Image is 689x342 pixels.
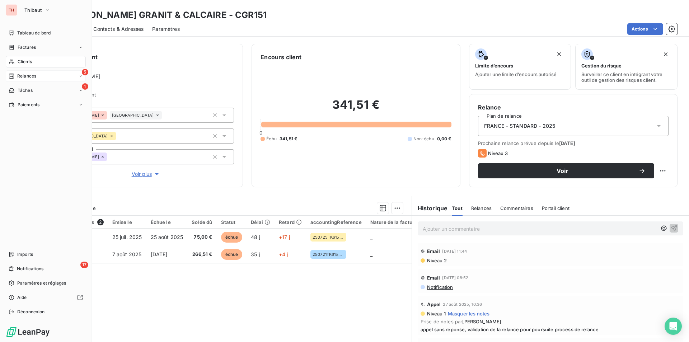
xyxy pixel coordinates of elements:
span: 250721TK61548NG [313,252,344,257]
span: Paiements [18,102,39,108]
div: Statut [221,219,243,225]
h3: [PERSON_NAME] GRANIT & CALCAIRE - CGR151 [63,9,267,22]
span: Notification [426,284,453,290]
span: 75,00 € [192,234,212,241]
span: 250725TK61548AD [313,235,344,239]
span: Niveau 3 [488,150,508,156]
span: _ [370,251,372,257]
span: 0 [259,130,262,136]
span: 25 juil. 2025 [112,234,142,240]
span: Déconnexion [17,309,45,315]
span: [PERSON_NAME] [462,319,501,324]
span: Paramètres [152,25,180,33]
h6: Informations client [43,53,234,61]
span: Tout [452,205,463,211]
span: Appel [427,301,441,307]
span: Niveau 1 [426,311,446,317]
span: +4 j [279,251,288,257]
h6: Relance [478,103,669,112]
span: +17 j [279,234,290,240]
span: 48 j [251,234,260,240]
div: accountingReference [310,219,362,225]
span: Email [427,275,440,281]
button: Voir plus [58,170,234,178]
span: Gestion du risque [581,63,622,69]
span: 1 [82,83,88,90]
span: Notifications [17,266,43,272]
div: TH [6,4,17,16]
span: Masquer les notes [448,311,490,317]
div: Open Intercom Messenger [665,318,682,335]
a: Aide [6,292,86,303]
span: 25 août 2025 [151,234,183,240]
input: Ajouter une valeur [107,154,113,160]
span: Ajouter une limite d’encours autorisé [475,71,557,77]
span: [DATE] [151,251,168,257]
div: Délai [251,219,270,225]
span: Aide [17,294,27,301]
span: Tableau de bord [17,30,51,36]
span: Relances [17,73,36,79]
span: Relances [471,205,492,211]
span: Contacts & Adresses [93,25,144,33]
span: Niveau 2 [426,258,447,263]
span: Thibaut [24,7,42,13]
span: Voir [487,168,638,174]
span: 266,51 € [192,251,212,258]
span: appel sans réponse, validation de la relance pour poursuite process de relance [421,327,680,332]
span: Tâches [18,87,33,94]
span: Clients [18,58,32,65]
button: Gestion du risqueSurveiller ce client en intégrant votre outil de gestion des risques client. [575,44,678,90]
span: FRANCE - STANDARD - 2025 [484,122,556,130]
span: échue [221,232,243,243]
span: [DATE] [559,140,575,146]
div: Nature de la facture [370,219,417,225]
span: 0,00 € [437,136,451,142]
span: 7 août 2025 [112,251,142,257]
span: 27 août 2025, 10:36 [443,302,482,306]
span: Imports [17,251,33,258]
span: [DATE] 11:44 [442,249,467,253]
span: 17 [80,262,88,268]
span: 5 [82,69,88,75]
span: [DATE] 08:52 [442,276,468,280]
span: Non-échu [413,136,434,142]
span: _ [370,234,372,240]
span: 2 [97,219,104,225]
div: Retard [279,219,302,225]
h6: Historique [412,204,448,212]
span: Prochaine relance prévue depuis le [478,140,669,146]
span: échue [221,249,243,260]
span: Échu [266,136,277,142]
span: Email [427,248,440,254]
span: Voir plus [132,170,160,178]
span: Commentaires [500,205,533,211]
span: Propriétés Client [58,92,234,102]
div: Échue le [151,219,183,225]
span: [GEOGRAPHIC_DATA] [112,113,154,117]
span: 35 j [251,251,260,257]
div: Solde dû [192,219,212,225]
input: Ajouter une valeur [116,133,122,139]
span: Surveiller ce client en intégrant votre outil de gestion des risques client. [581,71,671,83]
span: Paramètres et réglages [17,280,66,286]
span: Portail client [542,205,570,211]
span: 341,51 € [280,136,297,142]
button: Limite d’encoursAjouter une limite d’encours autorisé [469,44,571,90]
h2: 341,51 € [261,98,451,119]
button: Voir [478,163,654,178]
h6: Encours client [261,53,301,61]
input: Ajouter une valeur [162,112,168,118]
span: Limite d’encours [475,63,513,69]
img: Logo LeanPay [6,326,50,338]
span: Factures [18,44,36,51]
div: Émise le [112,219,142,225]
span: Prise de notes par [421,319,680,324]
button: Actions [627,23,663,35]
